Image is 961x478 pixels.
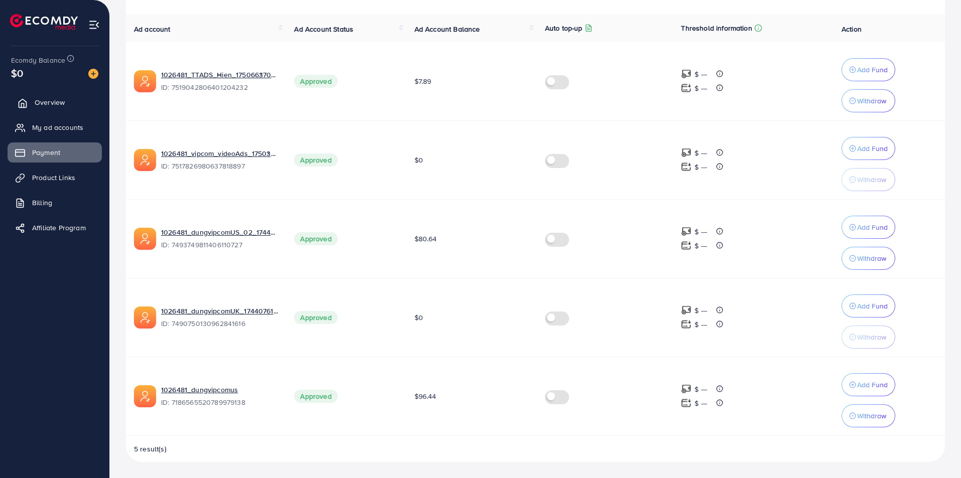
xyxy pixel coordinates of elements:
[681,162,692,172] img: top-up amount
[294,75,337,88] span: Approved
[415,312,423,323] span: $0
[161,318,278,329] span: ID: 7490750130962841616
[88,19,100,31] img: menu
[8,142,102,163] a: Payment
[842,137,895,160] button: Add Fund
[161,227,278,250] div: <span class='underline'>1026481_dungvipcomUS_02_1744774713900</span></br>7493749811406110727
[161,240,278,250] span: ID: 7493749811406110727
[134,24,171,34] span: Ad account
[161,161,278,171] span: ID: 7517826980637818897
[8,168,102,188] a: Product Links
[857,221,888,233] p: Add Fund
[161,148,278,172] div: <span class='underline'>1026481_vipcom_videoAds_1750380509111</span></br>7517826980637818897
[294,24,353,34] span: Ad Account Status
[8,117,102,137] a: My ad accounts
[681,22,752,34] p: Threshold information
[294,390,337,403] span: Approved
[695,240,707,252] p: $ ---
[134,306,156,329] img: ic-ads-acc.e4c84228.svg
[695,304,707,316] p: $ ---
[842,373,895,396] button: Add Fund
[134,385,156,407] img: ic-ads-acc.e4c84228.svg
[415,76,432,86] span: $7.89
[857,174,886,186] p: Withdraw
[134,70,156,92] img: ic-ads-acc.e4c84228.svg
[88,69,98,79] img: image
[161,397,278,407] span: ID: 7186565520789979138
[681,147,692,158] img: top-up amount
[681,226,692,237] img: top-up amount
[681,69,692,79] img: top-up amount
[842,247,895,270] button: Withdraw
[294,232,337,245] span: Approved
[32,122,83,132] span: My ad accounts
[161,385,278,395] a: 1026481_dungvipcomus
[8,218,102,238] a: Affiliate Program
[681,319,692,330] img: top-up amount
[10,14,78,30] img: logo
[134,228,156,250] img: ic-ads-acc.e4c84228.svg
[695,226,707,238] p: $ ---
[8,193,102,213] a: Billing
[695,82,707,94] p: $ ---
[681,240,692,251] img: top-up amount
[32,173,75,183] span: Product Links
[695,161,707,173] p: $ ---
[918,433,953,470] iframe: Chat
[415,391,437,401] span: $96.44
[842,24,862,34] span: Action
[681,305,692,315] img: top-up amount
[842,216,895,239] button: Add Fund
[161,306,278,316] a: 1026481_dungvipcomUK_1744076183761
[32,147,60,157] span: Payment
[11,55,65,65] span: Ecomdy Balance
[415,234,437,244] span: $80.64
[695,318,707,331] p: $ ---
[545,22,583,34] p: Auto top-up
[857,95,886,107] p: Withdraw
[681,398,692,408] img: top-up amount
[294,311,337,324] span: Approved
[857,64,888,76] p: Add Fund
[294,153,337,167] span: Approved
[857,331,886,343] p: Withdraw
[161,148,278,158] a: 1026481_vipcom_videoAds_1750380509111
[857,379,888,391] p: Add Fund
[842,404,895,427] button: Withdraw
[695,397,707,409] p: $ ---
[32,198,52,208] span: Billing
[842,326,895,349] button: Withdraw
[161,306,278,329] div: <span class='underline'>1026481_dungvipcomUK_1744076183761</span></br>7490750130962841616
[161,227,278,237] a: 1026481_dungvipcomUS_02_1744774713900
[161,385,278,408] div: <span class='underline'>1026481_dungvipcomus</span></br>7186565520789979138
[857,252,886,264] p: Withdraw
[695,68,707,80] p: $ ---
[857,300,888,312] p: Add Fund
[842,89,895,112] button: Withdraw
[415,24,480,34] span: Ad Account Balance
[134,149,156,171] img: ic-ads-acc.e4c84228.svg
[842,294,895,317] button: Add Fund
[161,70,278,80] a: 1026481_TTADS_Hien_1750663705167
[35,97,65,107] span: Overview
[11,66,23,80] span: $0
[857,142,888,154] p: Add Fund
[857,410,886,422] p: Withdraw
[134,444,167,454] span: 5 result(s)
[842,58,895,81] button: Add Fund
[695,147,707,159] p: $ ---
[681,384,692,394] img: top-up amount
[8,92,102,112] a: Overview
[681,83,692,93] img: top-up amount
[32,223,86,233] span: Affiliate Program
[161,82,278,92] span: ID: 7519042806401204232
[842,168,895,191] button: Withdraw
[695,383,707,395] p: $ ---
[415,155,423,165] span: $0
[161,70,278,93] div: <span class='underline'>1026481_TTADS_Hien_1750663705167</span></br>7519042806401204232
